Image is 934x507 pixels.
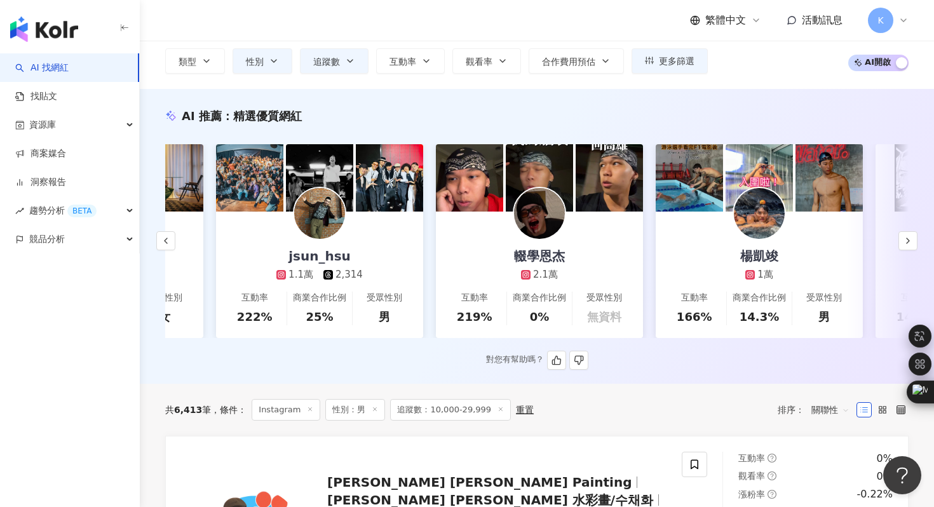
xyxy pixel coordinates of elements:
[738,453,765,463] span: 互動率
[286,144,353,212] img: post-image
[778,400,856,420] div: 排序：
[182,108,302,124] div: AI 推薦 ：
[288,268,313,281] div: 1.1萬
[29,111,56,139] span: 資源庫
[533,268,558,281] div: 2.1萬
[506,144,573,212] img: post-image
[728,247,791,265] div: 楊凱竣
[15,90,57,103] a: 找貼文
[436,212,643,338] a: 輟學恩杰2.1萬互動率219%商業合作比例0%受眾性別無資料
[632,48,708,74] button: 更多篩選
[367,292,402,304] div: 受眾性別
[856,487,893,501] div: -0.22%
[705,13,746,27] span: 繁體中文
[306,309,333,325] div: 25%
[461,292,488,304] div: 互動率
[293,292,346,304] div: 商業合作比例
[726,144,793,212] img: post-image
[883,456,921,494] iframe: Help Scout Beacon - Open
[15,62,69,74] a: searchAI 找網紅
[656,212,863,338] a: 楊凱竣1萬互動率166%商業合作比例14.3%受眾性別男
[738,471,765,481] span: 觀看率
[656,144,723,212] img: post-image
[530,309,550,325] div: 0%
[179,57,196,67] span: 類型
[15,147,66,160] a: 商案媒合
[768,454,776,463] span: question-circle
[677,309,712,325] div: 166%
[811,400,849,420] span: 關聯性
[457,309,492,325] div: 219%
[252,399,320,421] span: Instagram
[29,196,97,225] span: 趨勢分析
[276,247,363,265] div: jsun_hsu
[216,212,423,338] a: jsun_hsu1.1萬2,314互動率222%商業合作比例25%受眾性別男
[734,188,785,239] img: KOL Avatar
[211,405,247,415] span: 條件 ：
[165,405,211,415] div: 共 筆
[659,56,694,66] span: 更多篩選
[147,292,182,304] div: 受眾性別
[300,48,369,74] button: 追蹤數
[294,188,345,239] img: KOL Avatar
[356,144,423,212] img: post-image
[501,247,578,265] div: 輟學恩杰
[768,490,776,499] span: question-circle
[10,17,78,42] img: logo
[67,205,97,217] div: BETA
[389,57,416,67] span: 互動率
[818,309,830,325] div: 男
[216,144,283,212] img: post-image
[795,144,863,212] img: post-image
[246,57,264,67] span: 性別
[529,48,624,74] button: 合作費用預估
[802,14,843,26] span: 活動訊息
[901,292,928,304] div: 互動率
[542,57,595,67] span: 合作費用預估
[15,206,24,215] span: rise
[159,309,170,325] div: 女
[136,144,203,212] img: post-image
[466,57,492,67] span: 觀看率
[390,399,511,421] span: 追蹤數：10,000-29,999
[233,109,302,123] span: 精選優質網紅
[806,292,842,304] div: 受眾性別
[576,144,643,212] img: post-image
[436,144,503,212] img: post-image
[29,225,65,253] span: 競品分析
[586,292,622,304] div: 受眾性別
[513,292,566,304] div: 商業合作比例
[233,48,292,74] button: 性別
[335,268,363,281] div: 2,314
[877,452,893,466] div: 0%
[486,351,588,370] div: 對您有幫助嗎？
[733,292,786,304] div: 商業合作比例
[379,309,390,325] div: 男
[740,309,779,325] div: 14.3%
[514,188,565,239] img: KOL Avatar
[877,470,893,483] div: 0%
[313,57,340,67] span: 追蹤數
[757,268,773,281] div: 1萬
[587,309,621,325] div: 無資料
[877,13,883,27] span: K
[165,48,225,74] button: 類型
[897,309,932,325] div: 145%
[241,292,268,304] div: 互動率
[15,176,66,189] a: 洞察報告
[327,475,632,490] span: [PERSON_NAME] [PERSON_NAME] Painting
[516,405,534,415] div: 重置
[174,405,202,415] span: 6,413
[452,48,521,74] button: 觀看率
[738,489,765,499] span: 漲粉率
[325,399,385,421] span: 性別：男
[376,48,445,74] button: 互動率
[681,292,708,304] div: 互動率
[237,309,273,325] div: 222%
[768,471,776,480] span: question-circle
